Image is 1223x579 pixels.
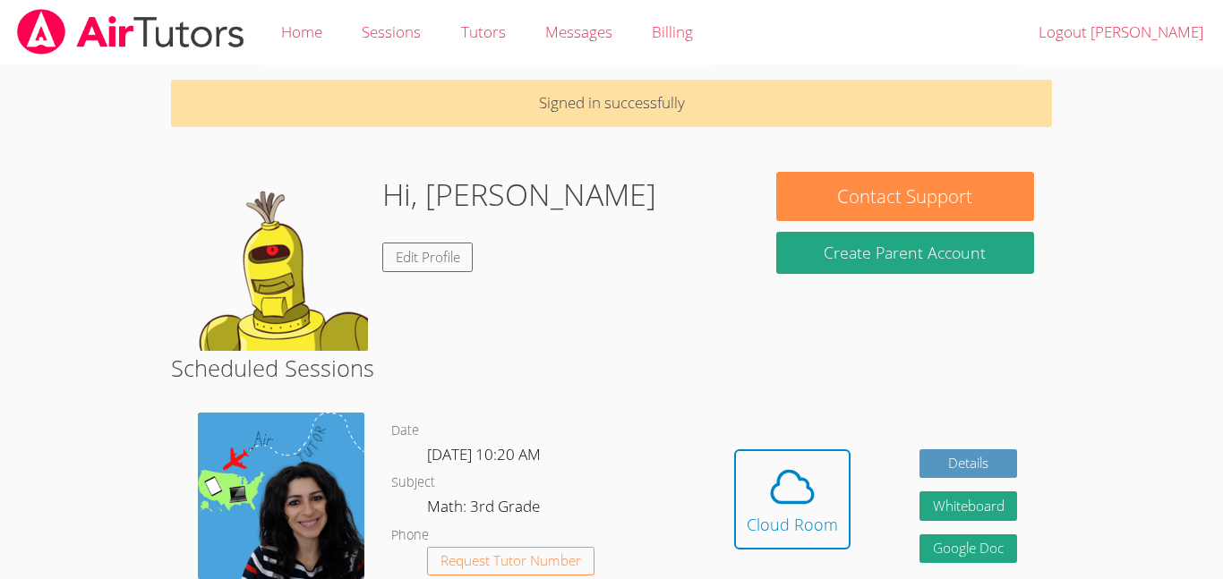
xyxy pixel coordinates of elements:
[734,449,851,549] button: Cloud Room
[776,172,1034,221] button: Contact Support
[382,172,656,217] h1: Hi, [PERSON_NAME]
[776,232,1034,274] button: Create Parent Account
[391,472,435,494] dt: Subject
[171,80,1052,127] p: Signed in successfully
[427,444,541,464] span: [DATE] 10:20 AM
[382,243,474,272] a: Edit Profile
[15,9,246,55] img: airtutors_banner-c4298cdbf04f3fff15de1276eac7730deb9818008684d7c2e4769d2f7ddbe033.png
[440,554,581,567] span: Request Tutor Number
[545,21,612,42] span: Messages
[189,172,368,351] img: default.png
[919,449,1018,479] a: Details
[747,512,838,537] div: Cloud Room
[391,420,419,442] dt: Date
[171,351,1052,385] h2: Scheduled Sessions
[427,494,543,524] dd: Math: 3rd Grade
[919,491,1018,521] button: Whiteboard
[427,547,594,576] button: Request Tutor Number
[919,534,1018,564] a: Google Doc
[198,413,364,579] img: air%20tutor%20avatar.png
[391,524,429,547] dt: Phone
